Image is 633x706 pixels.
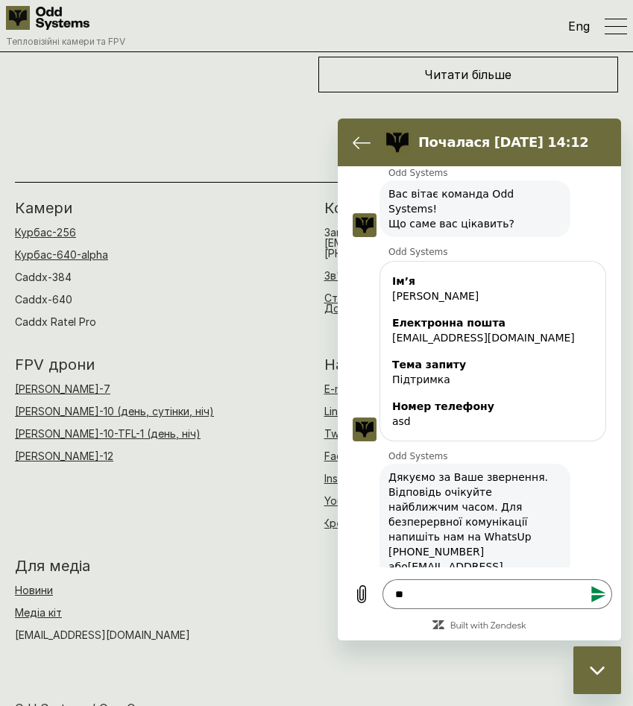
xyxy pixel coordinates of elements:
a: Курбас-640-alpha [15,248,108,261]
h2: Для медіа [15,558,618,573]
a: Медіа кіт [15,606,62,619]
iframe: Кнопка для запуску вікна повідомлень, 1 непрочитане повідомлення [573,646,621,694]
a: Twitter (X) [324,427,379,440]
h2: Камери [15,201,309,215]
h2: FPV дрони [15,357,309,372]
a: Новини [15,584,53,596]
span: Читати більше [424,67,511,82]
iframe: Вікно повідомлень [338,119,621,640]
p: Тепловізійні камери та FPV [6,37,560,46]
a: Facebook [324,450,374,462]
span: [PHONE_NUMBER] [324,247,416,259]
h2: На зв’язку [324,357,400,372]
h2: Контакт [324,201,619,215]
a: E-mail розсилка [324,382,404,395]
a: Замовити [324,226,374,239]
a: Caddx Ratel Pro [15,315,96,328]
a: YouTube [324,494,368,507]
a: [PERSON_NAME]-10 (день, сутінки, ніч) [15,405,214,417]
a: Instagram [324,472,373,485]
a: Caddx-640 [15,293,72,306]
a: Курбас-256 [15,226,76,239]
p: Eng [568,20,590,32]
a: [PERSON_NAME]-12 [15,450,113,462]
a: Стати інвестором чи благодійником [324,291,513,304]
a: [PERSON_NAME]-10-TFL-1 (день, ніч) [15,427,201,440]
h6: [EMAIL_ADDRESS][DOMAIN_NAME] [15,630,190,640]
a: Доєднатися до команди [324,302,455,315]
h6: [EMAIL_ADDRESS][DOMAIN_NAME] [324,227,500,259]
a: [PERSON_NAME]-7 [15,382,110,395]
a: Linkedin [324,405,364,417]
a: Зв'язок через What'sApp [324,269,456,282]
a: Caddx-384 [15,271,72,283]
